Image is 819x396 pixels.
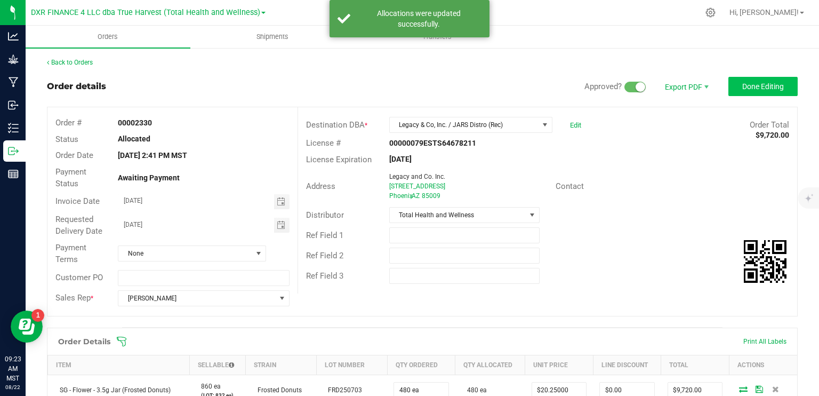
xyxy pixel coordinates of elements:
[390,208,526,223] span: Total Health and Wellness
[756,131,789,139] strong: $9,720.00
[189,355,245,375] th: Sellable
[306,155,372,164] span: License Expiration
[118,291,275,306] span: [PERSON_NAME]
[389,139,476,147] strong: 00000079ESTS64678211
[274,194,290,209] span: Toggle calendar
[729,8,799,17] span: Hi, [PERSON_NAME]!
[389,183,445,190] span: [STREET_ADDRESS]
[387,355,455,375] th: Qty Ordered
[11,311,43,343] iframe: Resource center
[5,383,21,391] p: 08/22
[58,337,110,346] h1: Order Details
[246,355,317,375] th: Strain
[390,117,539,132] span: Legacy & Co, Inc. / JARS Distro (Rec)
[118,173,180,182] strong: Awaiting Payment
[744,240,786,283] qrcode: 00002330
[8,123,19,133] inline-svg: Inventory
[196,383,221,390] span: 860 ea
[55,196,100,206] span: Invoice Date
[593,355,661,375] th: Line Discount
[412,192,420,200] span: AZ
[252,386,302,394] span: Frosted Donuts
[55,243,86,265] span: Payment Terms
[729,355,797,375] th: Actions
[389,192,413,200] span: Phoenix
[422,192,440,200] span: 85009
[118,134,150,143] strong: Allocated
[767,386,783,392] span: Delete Order Detail
[411,192,412,200] span: ,
[750,120,789,130] span: Order Total
[8,54,19,65] inline-svg: Grow
[31,309,44,322] iframe: Resource center unread badge
[728,77,798,96] button: Done Editing
[55,293,91,303] span: Sales Rep
[26,26,190,48] a: Orders
[55,273,103,282] span: Customer PO
[323,386,362,394] span: FRD250703
[8,100,19,110] inline-svg: Inbound
[55,167,86,189] span: Payment Status
[455,355,525,375] th: Qty Allocated
[31,8,260,17] span: DXR FINANCE 4 LLC dba True Harvest (Total Health and Wellness)
[654,77,718,96] li: Export PDF
[274,218,290,233] span: Toggle calendar
[242,32,303,42] span: Shipments
[47,59,93,66] a: Back to Orders
[742,82,784,91] span: Done Editing
[306,181,335,191] span: Address
[306,120,365,130] span: Destination DBA
[556,181,584,191] span: Contact
[316,355,387,375] th: Lot Number
[55,215,102,236] span: Requested Delivery Date
[55,134,78,144] span: Status
[389,155,412,163] strong: [DATE]
[462,386,487,394] span: 480 ea
[48,355,190,375] th: Item
[8,169,19,179] inline-svg: Reports
[8,31,19,42] inline-svg: Analytics
[584,82,622,91] span: Approved?
[190,26,355,48] a: Shipments
[356,8,481,29] div: Allocations were updated successfully.
[54,386,171,394] span: SG - Flower - 3.5g Jar (Frosted Donuts)
[306,210,344,220] span: Distributor
[661,355,729,375] th: Total
[389,173,445,180] span: Legacy and Co. Inc.
[751,386,767,392] span: Save Order Detail
[5,354,21,383] p: 09:23 AM MST
[55,118,82,128] span: Order #
[8,146,19,156] inline-svg: Outbound
[306,138,341,148] span: License #
[306,271,343,281] span: Ref Field 3
[525,355,593,375] th: Unit Price
[8,77,19,88] inline-svg: Manufacturing
[306,251,343,260] span: Ref Field 2
[118,246,252,261] span: None
[55,151,93,160] span: Order Date
[704,7,717,18] div: Manage settings
[118,118,152,127] strong: 00002330
[744,240,786,283] img: Scan me!
[306,231,343,240] span: Ref Field 1
[118,151,187,160] strong: [DATE] 2:41 PM MST
[47,80,106,93] div: Order details
[83,32,132,42] span: Orders
[570,121,581,129] a: Edit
